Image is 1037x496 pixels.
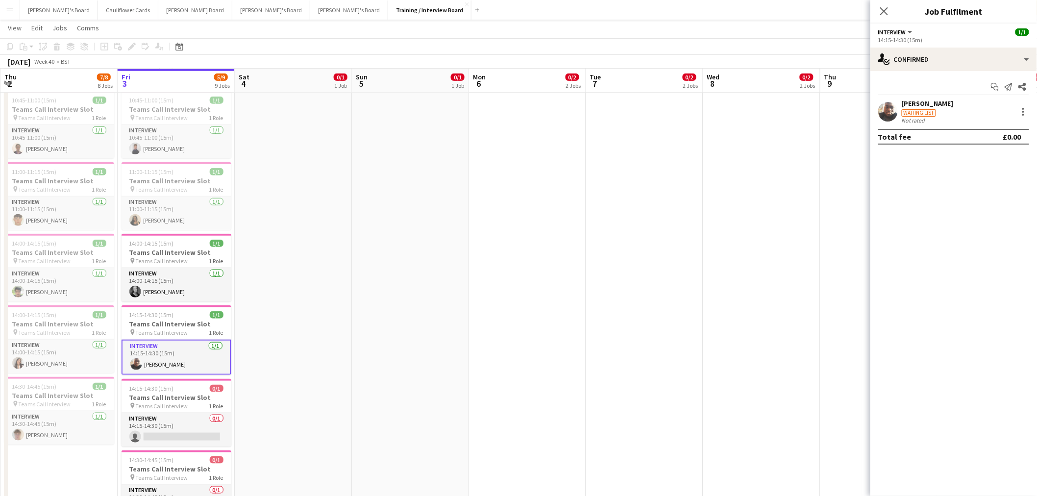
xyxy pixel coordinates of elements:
span: 1 Role [92,400,106,408]
span: 2 [3,78,17,89]
button: Cauliflower Cards [98,0,158,20]
span: Teams Call Interview [136,257,188,265]
span: 14:30-14:45 (15m) [12,383,57,390]
span: Teams Call Interview [19,329,71,336]
span: 0/2 [683,74,696,81]
span: Edit [31,24,43,32]
span: Teams Call Interview [136,114,188,122]
span: 7 [589,78,601,89]
h3: Teams Call Interview Slot [4,176,114,185]
button: [PERSON_NAME]'s Board [232,0,310,20]
span: Teams Call Interview [136,402,188,410]
div: 14:00-14:15 (15m)1/1Teams Call Interview Slot Teams Call Interview1 RoleInterview1/114:00-14:15 (... [122,234,231,301]
span: Teams Call Interview [19,186,71,193]
span: Tue [590,73,601,81]
span: Thu [4,73,17,81]
span: Sat [239,73,249,81]
span: 0/1 [334,74,347,81]
a: View [4,22,25,34]
span: 10:45-11:00 (15m) [12,97,57,104]
span: 1/1 [210,97,223,104]
div: 1 Job [451,82,464,89]
span: Teams Call Interview [136,329,188,336]
app-card-role: Interview1/111:00-11:15 (15m)[PERSON_NAME] [122,197,231,230]
h3: Teams Call Interview Slot [122,105,231,114]
span: 1 Role [209,402,223,410]
span: 9 [823,78,837,89]
span: 0/1 [210,456,223,464]
app-card-role: Interview1/114:30-14:45 (15m)[PERSON_NAME] [4,411,114,445]
app-card-role: Interview1/111:00-11:15 (15m)[PERSON_NAME] [4,197,114,230]
a: Edit [27,22,47,34]
app-card-role: Interview1/110:45-11:00 (15m)[PERSON_NAME] [122,125,231,158]
span: 1/1 [210,240,223,247]
span: 5 [354,78,368,89]
app-job-card: 14:00-14:15 (15m)1/1Teams Call Interview Slot Teams Call Interview1 RoleInterview1/114:00-14:15 (... [4,305,114,373]
span: Sun [356,73,368,81]
a: Jobs [49,22,71,34]
app-job-card: 14:00-14:15 (15m)1/1Teams Call Interview Slot Teams Call Interview1 RoleInterview1/114:00-14:15 (... [4,234,114,301]
span: 1/1 [93,97,106,104]
span: 0/1 [451,74,465,81]
span: Mon [473,73,486,81]
app-card-role: Interview1/114:00-14:15 (15m)[PERSON_NAME] [4,268,114,301]
span: 14:30-14:45 (15m) [129,456,174,464]
app-job-card: 11:00-11:15 (15m)1/1Teams Call Interview Slot Teams Call Interview1 RoleInterview1/111:00-11:15 (... [122,162,231,230]
h3: Teams Call Interview Slot [4,248,114,257]
span: 1 Role [92,329,106,336]
span: 1/1 [1015,28,1029,36]
span: Teams Call Interview [136,186,188,193]
div: Waiting list [902,109,936,117]
div: 2 Jobs [566,82,581,89]
span: 1/1 [93,240,106,247]
app-job-card: 14:15-14:30 (15m)0/1Teams Call Interview Slot Teams Call Interview1 RoleInterview0/114:15-14:30 (... [122,379,231,446]
span: 1/1 [93,383,106,390]
span: 0/1 [210,385,223,392]
div: Total fee [878,132,912,142]
span: 0/2 [566,74,579,81]
span: 14:15-14:30 (15m) [129,311,174,319]
span: 14:15-14:30 (15m) [129,385,174,392]
span: 1 Role [209,257,223,265]
span: 5/9 [214,74,228,81]
span: 1/1 [93,311,106,319]
div: BST [61,58,71,65]
span: 7/8 [97,74,111,81]
span: 8 [706,78,720,89]
h3: Teams Call Interview Slot [122,176,231,185]
h3: Job Fulfilment [870,5,1037,18]
span: 11:00-11:15 (15m) [129,168,174,175]
app-card-role: Interview1/114:00-14:15 (15m)[PERSON_NAME] [4,340,114,373]
span: Wed [707,73,720,81]
button: Interview [878,28,914,36]
span: Teams Call Interview [19,114,71,122]
span: Week 40 [32,58,57,65]
span: 1 Role [209,474,223,481]
h3: Teams Call Interview Slot [122,320,231,328]
app-job-card: 10:45-11:00 (15m)1/1Teams Call Interview Slot Teams Call Interview1 RoleInterview1/110:45-11:00 (... [122,91,231,158]
span: 1 Role [92,186,106,193]
h3: Teams Call Interview Slot [4,391,114,400]
span: Comms [77,24,99,32]
button: [PERSON_NAME]'s Board [310,0,388,20]
span: 1 Role [209,114,223,122]
app-job-card: 10:45-11:00 (15m)1/1Teams Call Interview Slot Teams Call Interview1 RoleInterview1/110:45-11:00 (... [4,91,114,158]
span: Teams Call Interview [136,474,188,481]
app-job-card: 14:15-14:30 (15m)1/1Teams Call Interview Slot Teams Call Interview1 RoleInterview1/114:15-14:30 (... [122,305,231,375]
button: [PERSON_NAME]'s Board [20,0,98,20]
h3: Teams Call Interview Slot [122,393,231,402]
h3: Teams Call Interview Slot [122,465,231,473]
div: 11:00-11:15 (15m)1/1Teams Call Interview Slot Teams Call Interview1 RoleInterview1/111:00-11:15 (... [4,162,114,230]
div: Confirmed [870,48,1037,71]
span: 1/1 [210,168,223,175]
app-job-card: 14:30-14:45 (15m)1/1Teams Call Interview Slot Teams Call Interview1 RoleInterview1/114:30-14:45 (... [4,377,114,445]
span: View [8,24,22,32]
div: 2 Jobs [683,82,698,89]
div: Not rated [902,117,927,124]
span: 1/1 [210,311,223,319]
span: 14:00-14:15 (15m) [12,311,57,319]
